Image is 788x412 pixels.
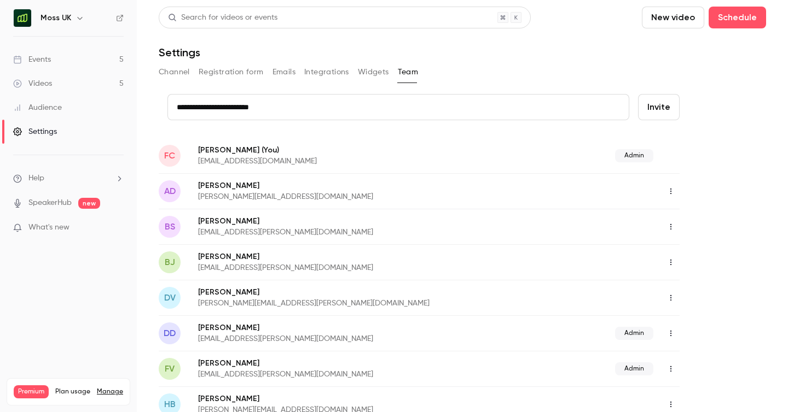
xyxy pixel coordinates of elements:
[198,191,518,202] p: [PERSON_NAME][EMAIL_ADDRESS][DOMAIN_NAME]
[198,287,546,298] p: [PERSON_NAME]
[159,46,200,59] h1: Settings
[709,7,766,28] button: Schedule
[13,78,52,89] div: Videos
[164,149,175,162] span: FC
[165,256,175,269] span: BJ
[358,63,389,81] button: Widgets
[198,216,518,227] p: [PERSON_NAME]
[199,63,264,81] button: Registration form
[198,369,494,380] p: [EMAIL_ADDRESS][PERSON_NAME][DOMAIN_NAME]
[259,144,279,156] span: (You)
[198,262,518,273] p: [EMAIL_ADDRESS][PERSON_NAME][DOMAIN_NAME]
[198,333,494,344] p: [EMAIL_ADDRESS][PERSON_NAME][DOMAIN_NAME]
[164,291,176,304] span: DV
[198,322,494,333] p: [PERSON_NAME]
[165,220,175,233] span: BS
[642,7,704,28] button: New video
[13,126,57,137] div: Settings
[111,223,124,233] iframe: Noticeable Trigger
[198,180,518,191] p: [PERSON_NAME]
[28,173,44,184] span: Help
[164,185,176,198] span: AD
[14,9,31,27] img: Moss UK
[14,385,49,398] span: Premium
[398,63,419,81] button: Team
[40,13,71,23] h6: Moss UK
[615,327,653,340] span: Admin
[78,198,100,209] span: new
[198,251,518,262] p: [PERSON_NAME]
[615,362,653,375] span: Admin
[13,54,51,65] div: Events
[168,12,277,23] div: Search for videos or events
[198,358,494,369] p: [PERSON_NAME]
[13,173,124,184] li: help-dropdown-opener
[615,149,653,162] span: Admin
[28,197,72,209] a: SpeakerHub
[198,393,518,404] p: [PERSON_NAME]
[28,222,69,233] span: What's new
[638,94,680,120] button: Invite
[164,327,176,340] span: DD
[273,63,296,81] button: Emails
[164,398,176,411] span: HB
[55,387,90,396] span: Plan usage
[198,227,518,238] p: [EMAIL_ADDRESS][PERSON_NAME][DOMAIN_NAME]
[198,298,546,309] p: [PERSON_NAME][EMAIL_ADDRESS][PERSON_NAME][DOMAIN_NAME]
[97,387,123,396] a: Manage
[198,156,466,167] p: [EMAIL_ADDRESS][DOMAIN_NAME]
[304,63,349,81] button: Integrations
[13,102,62,113] div: Audience
[159,63,190,81] button: Channel
[198,144,466,156] p: [PERSON_NAME]
[165,362,175,375] span: FV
